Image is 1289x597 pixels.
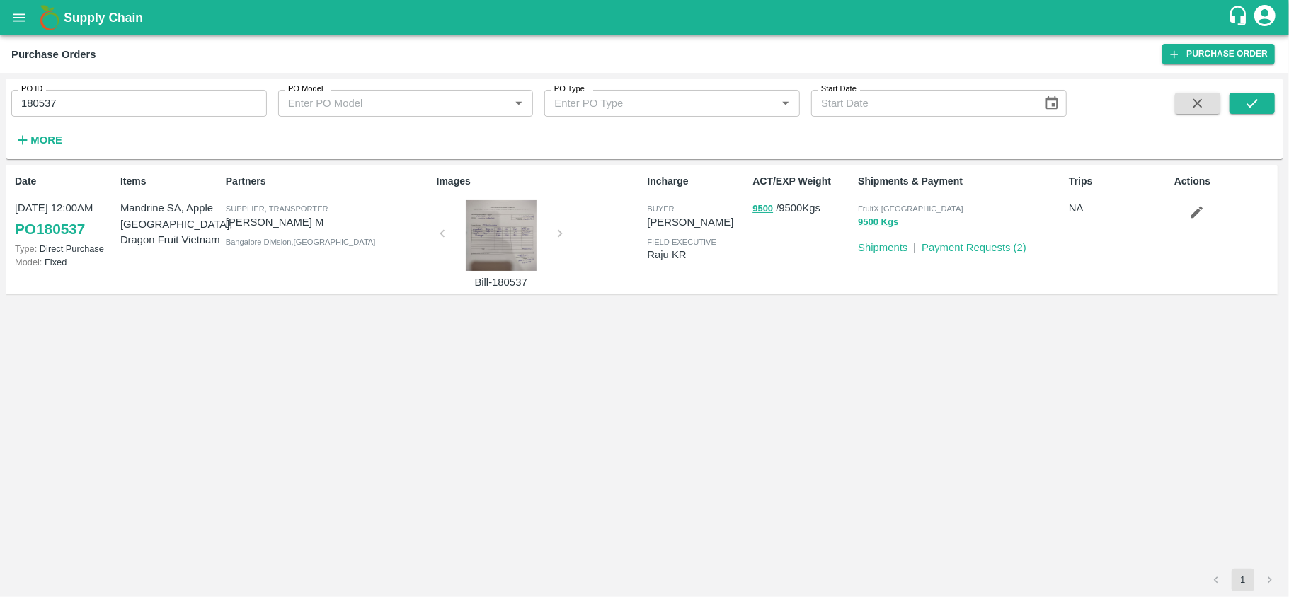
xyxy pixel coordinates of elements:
div: customer-support [1227,5,1252,30]
div: account of current user [1252,3,1278,33]
p: Incharge [647,174,747,189]
p: [DATE] 12:00AM [15,200,115,216]
button: More [11,128,66,152]
button: 9500 Kgs [858,214,898,231]
a: Purchase Order [1162,44,1275,64]
button: page 1 [1232,569,1254,591]
label: PO Model [288,83,323,95]
span: field executive [647,238,716,246]
input: Enter PO Model [282,94,488,112]
p: Fixed [15,255,115,269]
b: Supply Chain [64,11,143,25]
a: Shipments [858,242,907,253]
p: NA [1069,200,1169,216]
span: FruitX [GEOGRAPHIC_DATA] [858,204,963,213]
img: logo [35,4,64,32]
div: | [907,234,916,255]
p: Shipments & Payment [858,174,1063,189]
span: Supplier, Transporter [226,204,328,213]
a: Supply Chain [64,8,1227,28]
nav: pagination navigation [1203,569,1283,591]
p: Raju KR [647,247,747,262]
button: Choose date [1038,90,1065,117]
span: buyer [647,204,674,213]
button: 9500 [752,201,773,217]
button: Open [777,94,795,112]
button: Open [510,94,528,112]
span: Bangalore Division , [GEOGRAPHIC_DATA] [226,238,376,246]
p: Images [437,174,642,189]
p: Bill-180537 [448,274,554,290]
p: [PERSON_NAME] M [226,214,431,230]
label: PO Type [554,83,585,95]
span: Type: [15,243,37,254]
button: open drawer [3,1,35,34]
p: Date [15,174,115,189]
p: [PERSON_NAME] [647,214,747,230]
input: Enter PO ID [11,90,267,117]
p: Direct Purchase [15,242,115,255]
p: Mandrine SA, Apple [GEOGRAPHIC_DATA], Dragon Fruit Vietnam [120,200,220,248]
strong: More [30,134,62,146]
label: Start Date [821,83,857,95]
p: / 9500 Kgs [752,200,852,216]
a: PO180537 [15,216,85,242]
a: Payment Requests (2) [922,242,1026,253]
p: Actions [1174,174,1274,189]
label: PO ID [21,83,42,95]
div: Purchase Orders [11,45,96,64]
p: Partners [226,174,431,189]
span: Model: [15,257,42,267]
input: Enter PO Type [549,94,754,112]
p: Trips [1069,174,1169,189]
p: Items [120,174,220,189]
input: Start Date [811,90,1032,117]
p: ACT/EXP Weight [752,174,852,189]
